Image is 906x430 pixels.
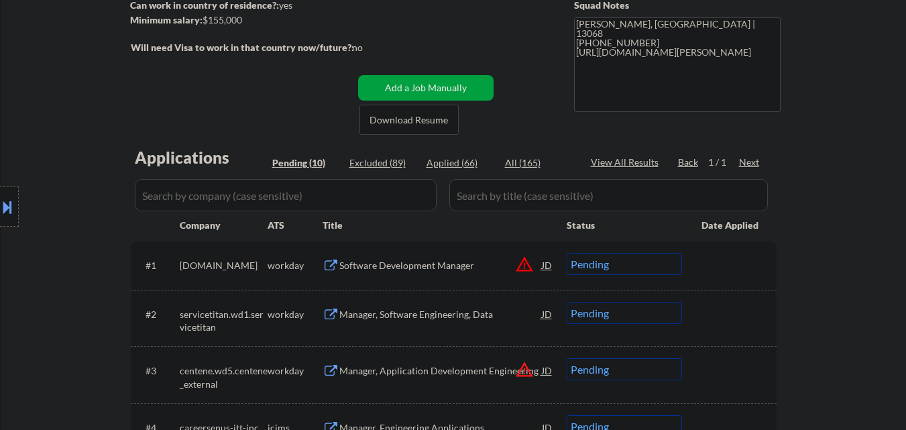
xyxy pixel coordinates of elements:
div: ATS [268,219,323,232]
div: workday [268,259,323,272]
div: $155,000 [130,13,353,27]
div: JD [541,358,554,382]
div: workday [268,364,323,378]
button: warning_amber [515,360,534,379]
div: Pending (10) [272,156,339,170]
div: Excluded (89) [349,156,416,170]
div: View All Results [591,156,663,169]
div: #3 [146,364,169,378]
div: Software Development Manager [339,259,542,272]
div: Manager, Application Development Engineering [339,364,542,378]
div: All (165) [505,156,572,170]
div: Date Applied [701,219,760,232]
button: Add a Job Manually [358,75,494,101]
div: Next [739,156,760,169]
div: no [352,41,390,54]
div: workday [268,308,323,321]
div: Manager, Software Engineering, Data [339,308,542,321]
div: centene.wd5.centene_external [180,364,268,390]
button: Download Resume [359,105,459,135]
div: JD [541,302,554,326]
div: Status [567,213,682,237]
button: warning_amber [515,255,534,274]
input: Search by company (case sensitive) [135,179,437,211]
strong: Will need Visa to work in that country now/future?: [131,42,354,53]
div: 1 / 1 [708,156,739,169]
div: Title [323,219,554,232]
div: Applied (66) [427,156,494,170]
div: Back [678,156,699,169]
input: Search by title (case sensitive) [449,179,768,211]
div: JD [541,253,554,277]
strong: Minimum salary: [130,14,203,25]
